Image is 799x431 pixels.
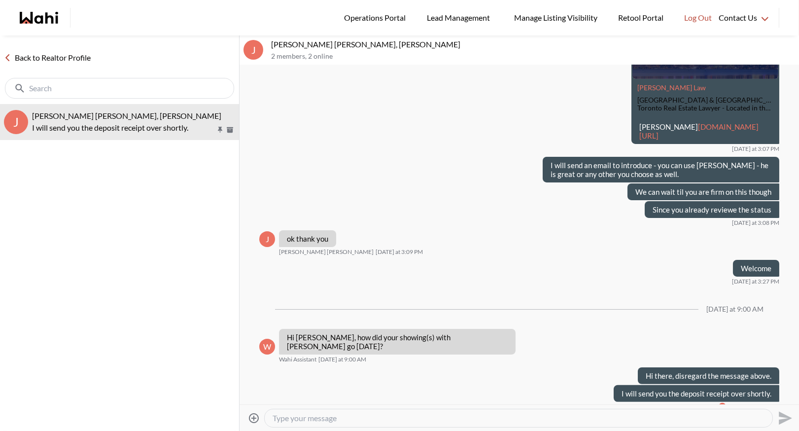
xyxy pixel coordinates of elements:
span: [PERSON_NAME] [PERSON_NAME], [PERSON_NAME] [32,111,221,120]
a: Attachment [637,83,706,92]
span: [PERSON_NAME] [PERSON_NAME] [279,248,374,256]
div: J [259,231,275,247]
p: [PERSON_NAME] [PERSON_NAME], [PERSON_NAME] [271,39,795,49]
button: Archive [225,126,235,134]
div: W [259,339,275,355]
p: I will send you the deposit receipt over shortly. [32,122,215,134]
div: [GEOGRAPHIC_DATA] & [GEOGRAPHIC_DATA] Area (GTA) Real Estate Lawyer [637,96,773,105]
textarea: Type your message [273,413,764,423]
div: J [4,110,28,134]
time: 2025-08-20T19:07:04.643Z [732,145,779,153]
div: J [243,40,263,60]
span: Retool Portal [618,11,666,24]
span: Operations Portal [344,11,409,24]
time: 2025-08-20T19:27:30.835Z [732,278,779,286]
p: I will send an email to introduce - you can use [PERSON_NAME] - he is great or any other you choo... [551,161,771,179]
p: 2 members , 2 online [271,52,795,61]
button: Send [773,407,795,429]
p: I will send you the deposit receipt over shortly. [622,389,771,398]
p: Welcome [741,264,771,273]
time: 2025-08-20T19:09:25.885Z [376,248,423,256]
input: Search [29,83,212,93]
p: We can wait til you are firm on this though [635,187,771,196]
a: Wahi homepage [20,12,58,24]
p: ok thank you [287,234,328,243]
span: Wahi Assistant [279,356,316,363]
div: [DATE] at 9:00 AM [706,305,764,314]
time: 2025-08-20T19:08:06.590Z [732,219,779,227]
span: Log Out [684,11,712,24]
p: Hi there, disregard the message above. [646,371,771,380]
a: [DOMAIN_NAME][URL] [639,122,759,140]
p: Since you already reviewe the status [653,205,771,214]
time: 2025-08-21T15:38:47.123Z [728,403,779,411]
span: Manage Listing Visibility [511,11,600,24]
p: [PERSON_NAME] [639,122,771,140]
button: Pin [216,126,225,134]
time: 2025-08-21T13:00:29.105Z [318,356,366,363]
div: J [719,403,726,410]
p: Hi [PERSON_NAME], how did your showing(s) with [PERSON_NAME] go [DATE]? [287,333,508,351]
div: Toronto Real Estate Lawyer - Located in the [GEOGRAPHIC_DATA], [GEOGRAPHIC_DATA], [PERSON_NAME] L... [637,104,773,112]
span: Lead Management [427,11,493,24]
